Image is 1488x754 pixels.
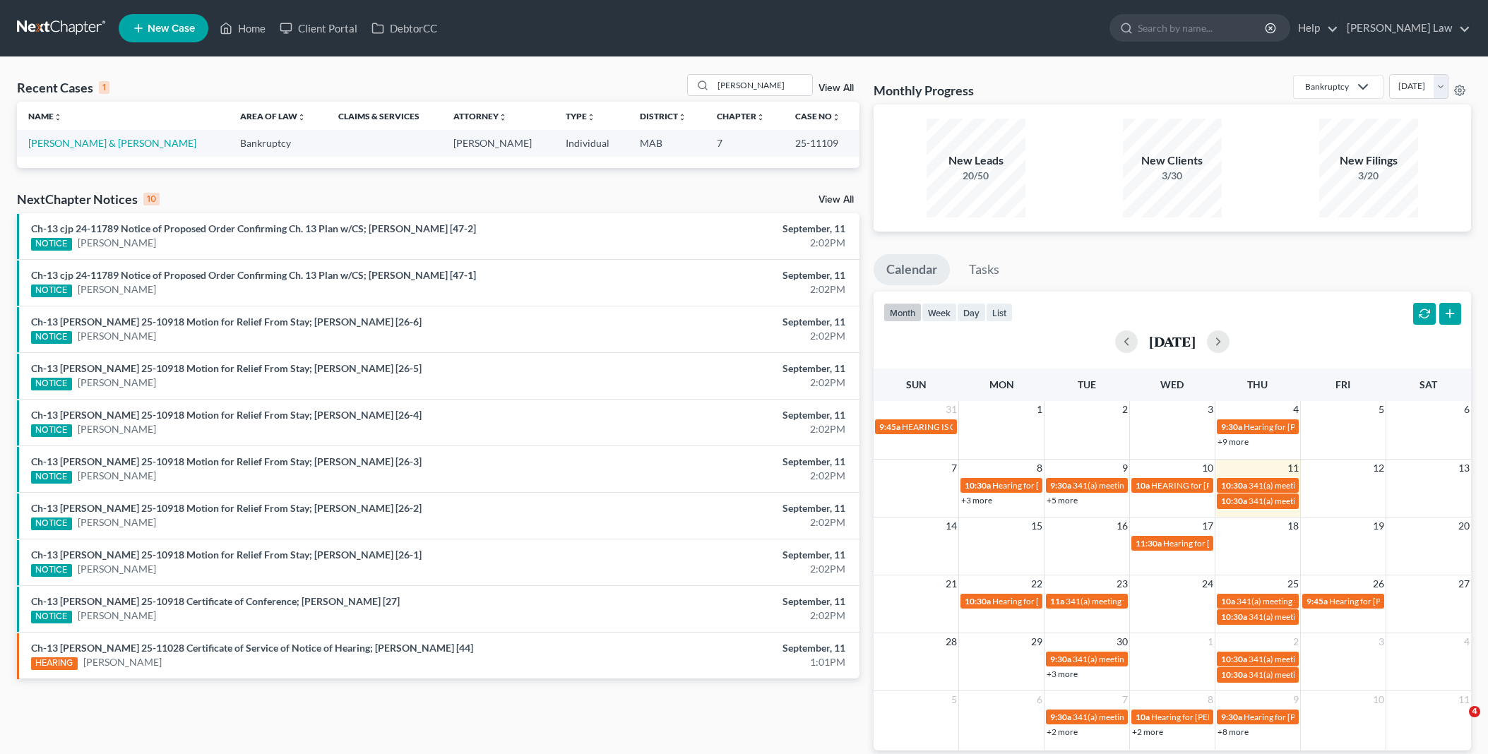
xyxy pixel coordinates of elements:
span: 10a [1136,712,1150,722]
a: +3 more [961,495,992,505]
span: New Case [148,23,195,34]
span: 7 [1121,691,1129,708]
span: 6 [1035,691,1044,708]
span: 30 [1115,633,1129,650]
span: 11 [1286,460,1300,477]
a: [PERSON_NAME] [78,329,156,343]
a: Help [1291,16,1338,41]
td: Bankruptcy [229,130,327,156]
a: Client Portal [273,16,364,41]
span: 1 [1035,401,1044,418]
span: 3 [1377,633,1386,650]
i: unfold_more [587,113,595,121]
div: September, 11 [583,501,845,515]
span: 29 [1030,633,1044,650]
span: 341(a) meeting for [PERSON_NAME] [1073,654,1209,664]
span: 9:30a [1050,480,1071,491]
span: 17 [1201,517,1215,534]
span: Sat [1419,378,1437,390]
a: Area of Lawunfold_more [240,111,306,121]
span: 4 [1463,633,1471,650]
i: unfold_more [297,113,306,121]
div: HEARING [31,657,78,670]
span: 16 [1115,517,1129,534]
div: NOTICE [31,238,72,251]
span: 7 [950,460,958,477]
div: September, 11 [583,315,845,329]
a: View All [819,195,854,205]
a: Tasks [956,254,1012,285]
span: 28 [944,633,958,650]
div: NOTICE [31,517,72,530]
iframe: Intercom live chat [1440,706,1474,740]
button: week [922,303,957,322]
span: 9 [1121,460,1129,477]
div: New Clients [1123,152,1222,169]
a: Ch-13 [PERSON_NAME] 25-10918 Motion for Relief From Stay; [PERSON_NAME] [26-5] [31,362,422,374]
div: New Filings [1319,152,1418,169]
span: 10a [1136,480,1150,491]
span: 10:30a [1221,496,1247,506]
span: 11:30a [1136,538,1162,549]
span: Hearing for [PERSON_NAME] [992,596,1102,606]
span: 22 [1030,575,1044,592]
h3: Monthly Progress [874,82,974,99]
span: Mon [989,378,1014,390]
span: 9:30a [1221,421,1242,432]
span: HEARING for [PERSON_NAME] [1151,480,1270,491]
div: 2:02PM [583,562,845,576]
a: +2 more [1047,726,1078,737]
span: 10:30a [965,480,991,491]
input: Search by name... [1138,15,1267,41]
span: 12 [1371,460,1386,477]
div: 3/30 [1123,169,1222,183]
span: 4 [1469,706,1480,717]
span: 2 [1292,633,1300,650]
a: Typeunfold_more [566,111,595,121]
span: 9:30a [1050,712,1071,722]
div: 2:02PM [583,282,845,297]
a: Ch-13 [PERSON_NAME] 25-10918 Motion for Relief From Stay; [PERSON_NAME] [26-2] [31,502,422,514]
span: 11 [1457,691,1471,708]
span: 24 [1201,575,1215,592]
input: Search by name... [713,75,812,95]
div: NextChapter Notices [17,191,160,208]
span: 10:30a [965,596,991,606]
h2: [DATE] [1149,334,1196,349]
div: 2:02PM [583,515,845,529]
div: NOTICE [31,285,72,297]
span: 341(a) meeting for [PERSON_NAME] [1237,596,1373,606]
a: Calendar [874,254,950,285]
a: Case Nounfold_more [795,111,840,121]
i: unfold_more [499,113,507,121]
span: 13 [1457,460,1471,477]
span: Hearing for [PERSON_NAME] [992,480,1102,491]
a: Nameunfold_more [28,111,62,121]
span: 31 [944,401,958,418]
a: Ch-13 [PERSON_NAME] 25-10918 Motion for Relief From Stay; [PERSON_NAME] [26-1] [31,549,422,561]
a: Attorneyunfold_more [453,111,507,121]
span: Wed [1160,378,1184,390]
span: 1 [1206,633,1215,650]
div: 2:02PM [583,469,845,483]
span: 3 [1206,401,1215,418]
i: unfold_more [678,113,686,121]
div: 2:02PM [583,236,845,250]
span: 19 [1371,517,1386,534]
button: month [883,303,922,322]
span: 341(a) meeting for [PERSON_NAME] [1073,712,1209,722]
div: September, 11 [583,455,845,469]
span: Hearing for [PERSON_NAME] [1329,596,1439,606]
span: 8 [1206,691,1215,708]
div: September, 11 [583,548,845,562]
a: +9 more [1218,436,1249,447]
span: 5 [1377,401,1386,418]
span: 14 [944,517,958,534]
a: +8 more [1218,726,1249,737]
span: 2 [1121,401,1129,418]
i: unfold_more [756,113,765,121]
span: 10 [1201,460,1215,477]
div: September, 11 [583,408,845,422]
i: unfold_more [54,113,62,121]
a: [PERSON_NAME] [78,422,156,436]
